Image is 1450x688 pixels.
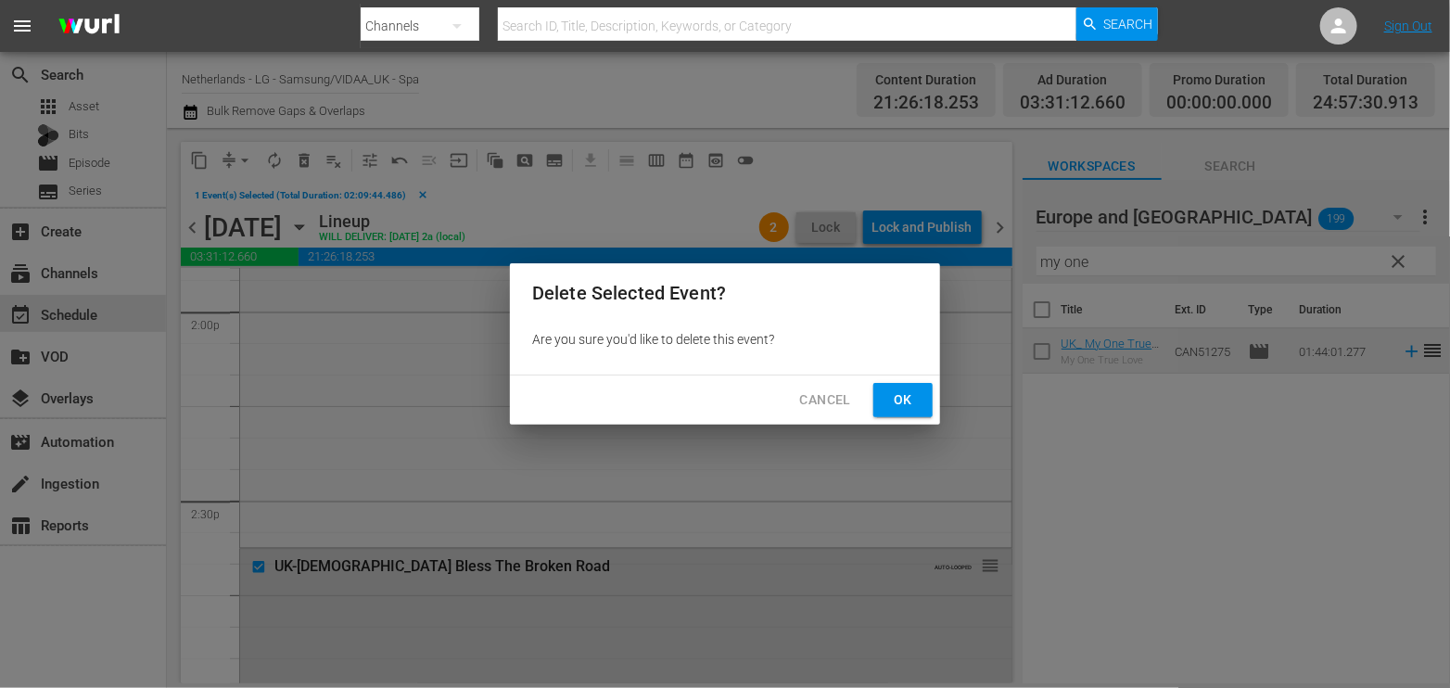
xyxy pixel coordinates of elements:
span: Ok [888,389,918,412]
a: Sign Out [1384,19,1432,33]
span: Search [1104,7,1153,41]
img: ans4CAIJ8jUAAAAAAAAAAAAAAAAAAAAAAAAgQb4GAAAAAAAAAAAAAAAAAAAAAAAAJMjXAAAAAAAAAAAAAAAAAAAAAAAAgAT5G... [45,5,134,48]
span: menu [11,15,33,37]
button: Cancel [785,383,866,417]
div: Are you sure you'd like to delete this event? [510,323,940,356]
span: Cancel [800,389,851,412]
h2: Delete Selected Event? [532,278,918,308]
button: Ok [873,383,933,417]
